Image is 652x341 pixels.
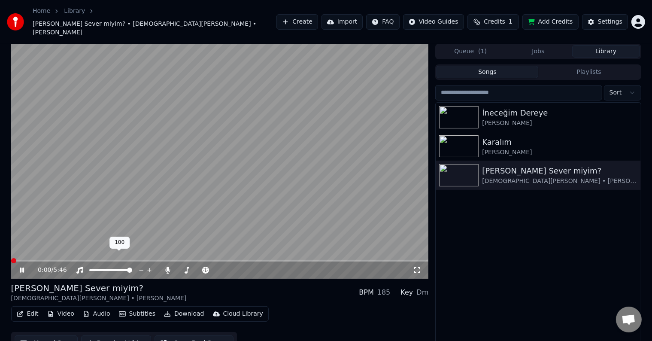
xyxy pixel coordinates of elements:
[53,266,67,274] span: 5:46
[482,119,637,128] div: [PERSON_NAME]
[504,45,572,58] button: Jobs
[582,14,628,30] button: Settings
[400,287,413,298] div: Key
[276,14,318,30] button: Create
[482,107,637,119] div: İneceğim Dereye
[610,88,622,97] span: Sort
[416,287,428,298] div: Dm
[321,14,363,30] button: Import
[161,308,208,320] button: Download
[38,266,58,274] div: /
[38,266,51,274] span: 0:00
[33,7,276,37] nav: breadcrumb
[482,148,637,157] div: [PERSON_NAME]
[403,14,464,30] button: Video Guides
[359,287,373,298] div: BPM
[616,307,642,332] a: Açık sohbet
[538,66,640,78] button: Playlists
[522,14,579,30] button: Add Credits
[572,45,640,58] button: Library
[509,18,513,26] span: 1
[437,45,504,58] button: Queue
[44,308,78,320] button: Video
[11,282,187,294] div: [PERSON_NAME] Sever miyim?
[377,287,391,298] div: 185
[482,165,637,177] div: [PERSON_NAME] Sever miyim?
[478,47,487,56] span: ( 1 )
[223,310,263,318] div: Cloud Library
[482,177,637,186] div: [DEMOGRAPHIC_DATA][PERSON_NAME] • [PERSON_NAME]
[33,7,50,15] a: Home
[33,20,276,37] span: [PERSON_NAME] Sever miyim? • [DEMOGRAPHIC_DATA][PERSON_NAME] • [PERSON_NAME]
[366,14,399,30] button: FAQ
[467,14,519,30] button: Credits1
[11,294,187,303] div: [DEMOGRAPHIC_DATA][PERSON_NAME] • [PERSON_NAME]
[7,13,24,30] img: youka
[79,308,114,320] button: Audio
[598,18,622,26] div: Settings
[437,66,538,78] button: Songs
[109,237,130,249] div: 100
[482,136,637,148] div: Karalım
[13,308,42,320] button: Edit
[115,308,159,320] button: Subtitles
[64,7,85,15] a: Library
[484,18,505,26] span: Credits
